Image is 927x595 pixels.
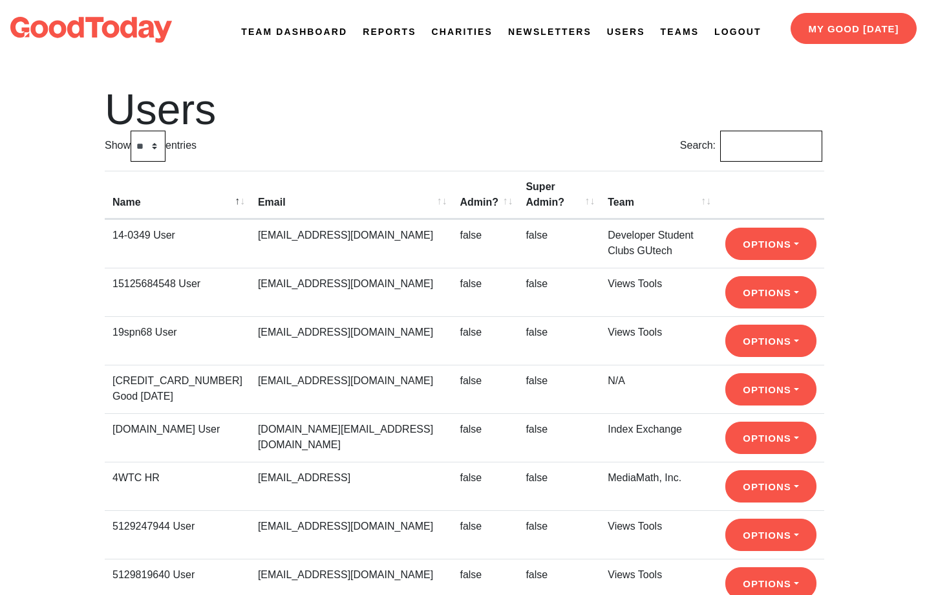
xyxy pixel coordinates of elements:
td: [EMAIL_ADDRESS][DOMAIN_NAME] [250,219,453,268]
td: [DOMAIN_NAME][EMAIL_ADDRESS][DOMAIN_NAME] [250,413,453,462]
td: MediaMath, Inc. [600,462,716,510]
td: [DOMAIN_NAME] User [105,413,250,462]
input: Search: [720,131,822,162]
td: false [518,413,600,462]
th: Team: activate to sort column ascending [600,171,716,219]
td: Views Tools [600,268,716,316]
td: Views Tools [600,316,716,365]
h1: Users [105,88,822,131]
td: false [452,510,518,559]
td: [EMAIL_ADDRESS][DOMAIN_NAME] [250,510,453,559]
td: false [452,462,518,510]
td: Views Tools [600,510,716,559]
td: Index Exchange [600,413,716,462]
td: [EMAIL_ADDRESS][DOMAIN_NAME] [250,268,453,316]
button: Options [725,325,816,357]
td: false [518,365,600,413]
button: Options [725,276,816,308]
td: 14-0349 User [105,219,250,268]
td: [CREDIT_CARD_NUMBER] Good [DATE] [105,365,250,413]
select: Showentries [131,131,165,162]
td: 19spn68 User [105,316,250,365]
td: false [518,268,600,316]
td: Developer Student Clubs GUtech [600,219,716,268]
a: My Good [DATE] [791,13,917,44]
td: N/A [600,365,716,413]
a: Reports [363,25,416,39]
td: false [452,413,518,462]
td: 4WTC HR [105,462,250,510]
a: Team Dashboard [241,25,347,39]
td: false [518,316,600,365]
td: false [518,462,600,510]
th: Email: activate to sort column ascending [250,171,453,219]
th: Super Admin?: activate to sort column ascending [518,171,600,219]
label: Search: [680,131,822,162]
td: false [452,268,518,316]
button: Options [725,373,816,406]
button: Options [725,422,816,454]
img: logo-dark-da6b47b19159aada33782b937e4e11ca563a98e0ec6b0b8896e274de7198bfd4.svg [10,17,172,43]
a: Logout [714,25,761,39]
td: 5129247944 User [105,510,250,559]
td: false [518,510,600,559]
th: Name: activate to sort column descending [105,171,250,219]
button: Options [725,519,816,551]
td: false [452,316,518,365]
button: Options [725,470,816,503]
td: false [518,219,600,268]
td: [EMAIL_ADDRESS] [250,462,453,510]
td: false [452,365,518,413]
label: Show entries [105,131,197,162]
button: Options [725,228,816,260]
a: Teams [661,25,699,39]
a: Newsletters [508,25,591,39]
td: 15125684548 User [105,268,250,316]
td: [EMAIL_ADDRESS][DOMAIN_NAME] [250,365,453,413]
a: Users [607,25,645,39]
td: false [452,219,518,268]
th: Admin?: activate to sort column ascending [452,171,518,219]
td: [EMAIL_ADDRESS][DOMAIN_NAME] [250,316,453,365]
a: Charities [432,25,493,39]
